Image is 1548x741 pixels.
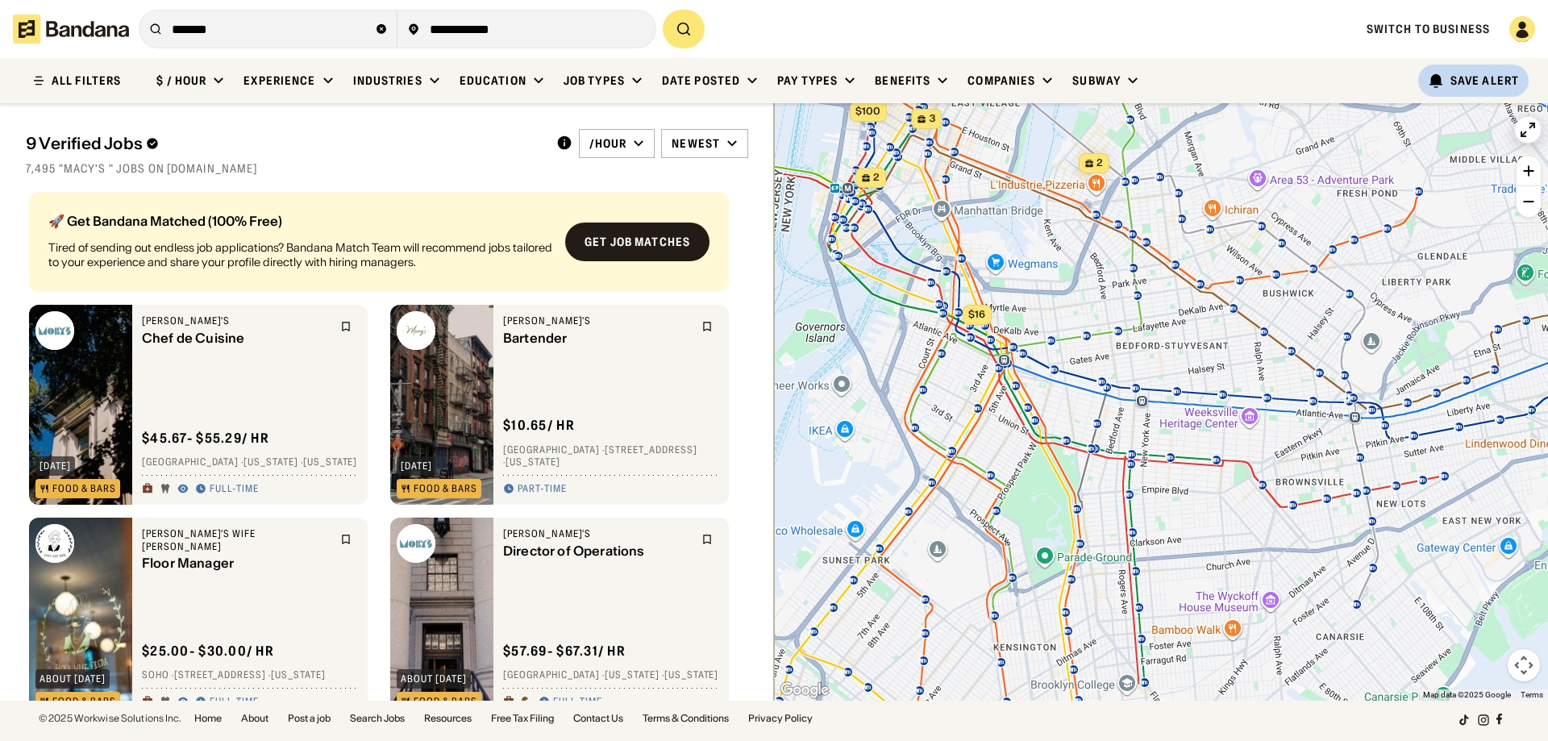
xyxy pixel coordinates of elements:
[142,314,331,327] div: [PERSON_NAME]'s
[875,73,930,88] div: Benefits
[35,524,74,563] img: Jack's Wife Freda logo
[778,680,831,701] img: Google
[210,483,259,496] div: Full-time
[1508,649,1540,681] button: Map camera controls
[243,73,315,88] div: Experience
[142,527,331,552] div: [PERSON_NAME]'s Wife [PERSON_NAME]
[40,461,71,471] div: [DATE]
[503,669,719,682] div: [GEOGRAPHIC_DATA] · [US_STATE] · [US_STATE]
[26,161,748,176] div: 7,495 "macy's " jobs on [DOMAIN_NAME]
[873,171,880,185] span: 2
[13,15,129,44] img: Bandana logotype
[142,643,274,660] div: $ 25.00 - $30.00 / hr
[210,696,259,709] div: Full-time
[503,443,719,468] div: [GEOGRAPHIC_DATA] · [STREET_ADDRESS] · [US_STATE]
[350,714,405,723] a: Search Jobs
[503,314,692,327] div: [PERSON_NAME]'s
[26,134,543,153] div: 9 Verified Jobs
[35,311,74,350] img: Moby's logo
[585,236,690,248] div: Get job matches
[241,714,268,723] a: About
[503,543,692,559] div: Director of Operations
[424,714,472,723] a: Resources
[929,112,935,126] span: 3
[662,73,740,88] div: Date Posted
[156,73,206,88] div: $ / hour
[39,714,181,723] div: © 2025 Workwise Solutions Inc.
[553,696,602,709] div: Full-time
[1521,690,1543,699] a: Terms (opens in new tab)
[142,331,331,346] div: Chef de Cuisine
[564,73,625,88] div: Job Types
[503,527,692,540] div: [PERSON_NAME]'s
[142,430,269,447] div: $ 45.67 - $55.29 / hr
[52,75,121,86] div: ALL FILTERS
[52,484,116,493] div: Food & Bars
[777,73,838,88] div: Pay Types
[194,714,222,723] a: Home
[1423,690,1511,699] span: Map data ©2025 Google
[503,643,626,660] div: $ 57.69 - $67.31 / hr
[401,674,467,684] div: about [DATE]
[1072,73,1121,88] div: Subway
[503,331,692,346] div: Bartender
[672,136,720,151] div: Newest
[52,697,116,706] div: Food & Bars
[967,73,1035,88] div: Companies
[491,714,554,723] a: Free Tax Filing
[142,456,358,469] div: [GEOGRAPHIC_DATA] · [US_STATE] · [US_STATE]
[643,714,729,723] a: Terms & Conditions
[968,308,985,320] span: $16
[48,214,552,227] div: 🚀 Get Bandana Matched (100% Free)
[1450,73,1519,88] div: Save Alert
[748,714,813,723] a: Privacy Policy
[778,680,831,701] a: Open this area in Google Maps (opens a new window)
[40,674,106,684] div: about [DATE]
[397,524,435,563] img: Moby's logo
[142,556,331,572] div: Floor Manager
[401,461,432,471] div: [DATE]
[460,73,526,88] div: Education
[48,240,552,269] div: Tired of sending out endless job applications? Bandana Match Team will recommend jobs tailored to...
[142,669,358,682] div: SoHo · [STREET_ADDRESS] · [US_STATE]
[397,311,435,350] img: Mary's logo
[353,73,422,88] div: Industries
[288,714,331,723] a: Post a job
[414,697,477,706] div: Food & Bars
[503,417,575,434] div: $ 10.65 / hr
[589,136,627,151] div: /hour
[1096,156,1103,170] span: 2
[573,714,623,723] a: Contact Us
[855,105,880,117] span: $100
[414,484,477,493] div: Food & Bars
[1367,22,1490,36] a: Switch to Business
[26,185,748,701] div: grid
[518,483,567,496] div: Part-time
